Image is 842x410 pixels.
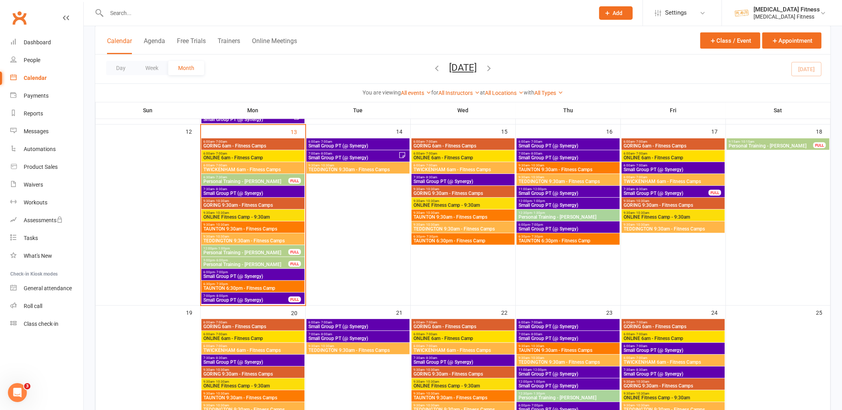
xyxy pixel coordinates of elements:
span: Small Group PT (@ Synergy) [308,336,408,341]
button: Calendar [107,37,132,54]
th: Mon [201,102,306,119]
span: Personal Training - [PERSON_NAME] [203,179,289,184]
span: 6:00am [413,152,513,155]
span: ONLINE 6am - Fitness Camp [413,336,513,341]
a: Workouts [10,194,83,212]
a: Calendar [10,69,83,87]
span: - 7:00am [635,164,647,167]
span: TEDDINGTON 9:30am - Fitness Camps [308,167,408,172]
span: 6:00am [203,344,303,348]
span: - 10:30am [635,211,649,215]
span: 12:00pm [518,199,618,203]
span: - 7:00am [635,333,647,336]
span: 9:30am [203,368,303,372]
span: TWICKENHAM 6am - Fitness Camps [623,360,723,365]
div: 25 [816,306,830,319]
span: - 8:30am [635,368,647,372]
span: 9:30am [203,211,303,215]
button: Class / Event [700,32,760,49]
span: 7:00am [308,333,408,336]
th: Sat [726,102,831,119]
div: Dashboard [24,39,51,45]
span: 9:30am [203,380,303,384]
div: Assessments [24,217,63,223]
span: 6:00am [413,344,513,348]
div: General attendance [24,285,72,291]
span: ONLINE 6am - Fitness Camp [203,336,303,341]
span: - 10:30am [214,199,229,203]
a: Reports [10,105,83,123]
span: - 10:30am [320,164,334,167]
span: GORING 9:30am - Fitness Camps [203,203,303,208]
span: 7:00am [308,152,398,155]
div: Waivers [24,181,43,188]
span: ONLINE 6am - Fitness Camp [623,155,723,160]
div: 16 [606,125,620,138]
span: Small Group PT (@ Synergy) [518,203,618,208]
span: 6:00am [413,140,513,144]
strong: for [431,89,438,96]
span: Small Group PT (@ Synergy) [518,144,618,148]
span: - 7:00am [635,152,647,155]
span: - 10:30am [530,356,544,360]
span: - 10:30am [214,211,229,215]
span: 9:30am [413,368,513,372]
span: TAUNTON 6:30pm - Fitness Camp [518,238,618,243]
span: - 7:00am [635,140,647,144]
span: 6:30pm [518,235,618,238]
span: 9:30am [203,235,303,238]
div: Messages [24,128,49,134]
span: - 8:00am [320,152,332,155]
span: - 7:00am [635,176,647,179]
span: 3 [24,383,30,389]
span: - 10:30am [530,344,544,348]
span: GORING 6am - Fitness Camps [623,144,723,148]
span: - 7:30pm [530,235,543,238]
span: 9:30am [203,199,303,203]
span: - 7:00pm [530,223,543,227]
span: ONLINE Fitness Camp - 9:30am [203,215,303,219]
span: 6:00am [518,140,618,144]
span: - 7:30pm [215,282,228,286]
span: TWICKENHAM 6am - Fitness Camps [413,348,513,353]
div: 17 [711,125,725,138]
span: 9:30am [623,223,723,227]
span: 9:15am [728,140,814,144]
span: 9:30am [518,164,618,167]
span: 9:30am [623,211,723,215]
span: 7:00pm [203,294,289,298]
th: Wed [411,102,516,119]
div: 18 [816,125,830,138]
span: 7:30am [623,187,709,191]
span: Small Group PT (@ Synergy) [518,227,618,231]
span: ONLINE 6am - Fitness Camp [623,336,723,341]
span: 6:00am [308,140,408,144]
span: GORING 6am - Fitness Camps [413,144,513,148]
span: - 7:00am [214,321,227,324]
span: - 10:30am [425,380,439,384]
span: Small Group PT (@ Synergy) [623,191,709,196]
span: ONLINE 6am - Fitness Camp [413,155,513,160]
span: - 10:30am [320,344,334,348]
span: 6:30pm [203,282,303,286]
div: 14 [396,125,410,138]
div: FULL [709,190,721,196]
th: Tue [306,102,411,119]
div: Roll call [24,303,42,309]
span: - 8:30am [425,176,437,179]
span: - 7:00am [425,321,437,324]
span: ONLINE Fitness Camp - 9:30am [623,215,723,219]
span: TWICKENHAM 6am - Fitness Camps [203,167,303,172]
span: - 1:30pm [532,211,545,215]
span: 6:00am [203,333,303,336]
span: - 10:30am [214,223,229,227]
span: - 10:30am [425,368,439,372]
div: FULL [288,178,301,184]
div: FULL [288,261,301,267]
span: - 7:00am [214,344,227,348]
span: - 7:00am [425,333,437,336]
span: 7:00am [518,333,618,336]
a: Waivers [10,176,83,194]
span: - 7:30pm [425,235,438,238]
strong: You are viewing [363,89,401,96]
